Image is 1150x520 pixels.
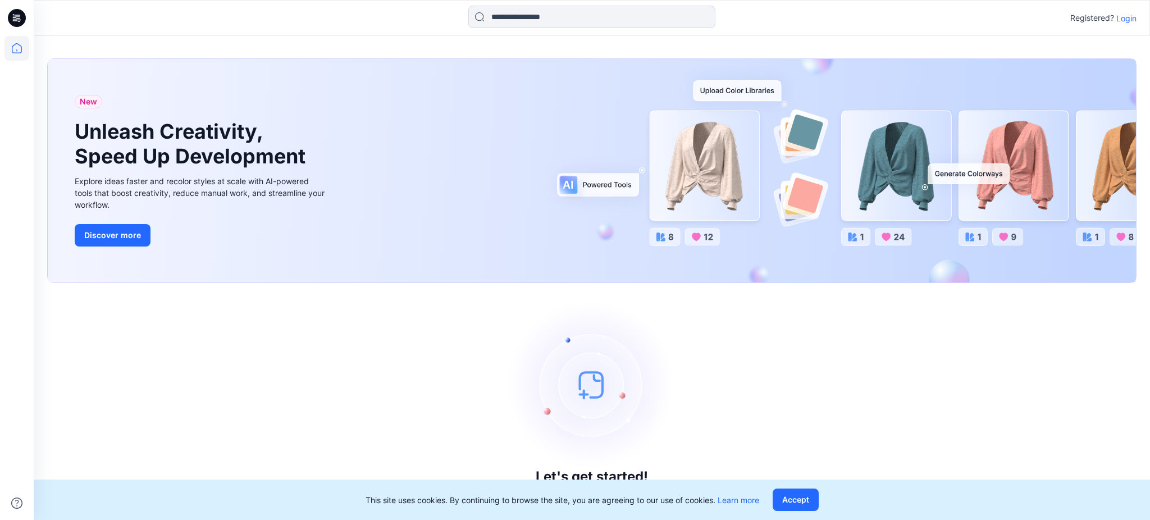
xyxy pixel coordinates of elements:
a: Discover more [75,224,327,247]
div: Explore ideas faster and recolor styles at scale with AI-powered tools that boost creativity, red... [75,175,327,211]
a: Learn more [718,495,759,505]
p: Registered? [1070,11,1114,25]
img: empty-state-image.svg [508,300,676,469]
h3: Let's get started! [536,469,648,485]
button: Accept [773,489,819,511]
p: Login [1116,12,1137,24]
h1: Unleash Creativity, Speed Up Development [75,120,311,168]
button: Discover more [75,224,150,247]
span: New [80,95,97,108]
p: This site uses cookies. By continuing to browse the site, you are agreeing to our use of cookies. [366,494,759,506]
